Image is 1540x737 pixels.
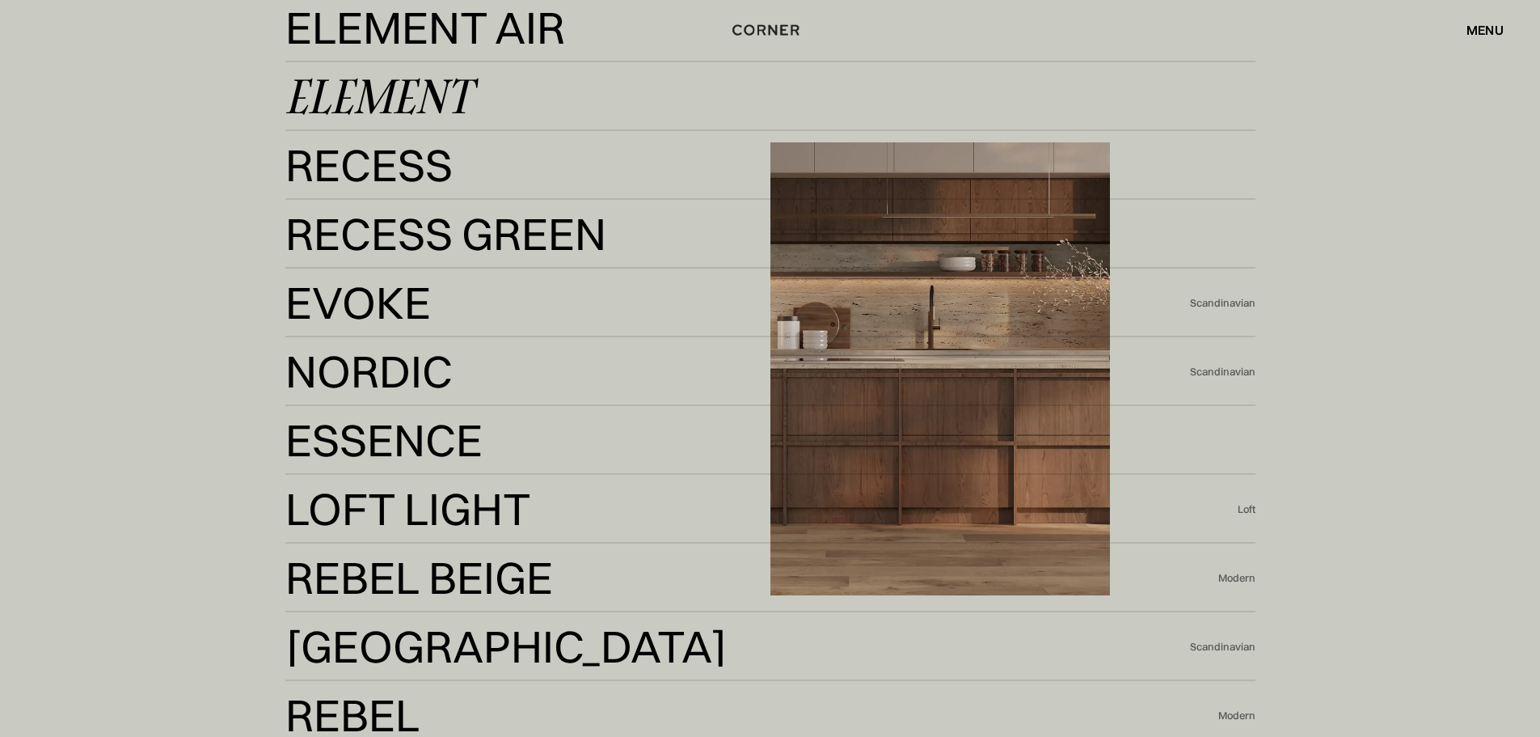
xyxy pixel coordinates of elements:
[285,253,571,292] div: Recess Green
[1466,23,1504,36] div: menu
[715,19,825,40] a: home
[285,627,728,666] div: [GEOGRAPHIC_DATA]
[285,146,1255,185] a: RecessRecess
[285,214,1255,254] a: Recess GreenRecess Green
[285,597,530,636] div: Rebel Beige
[1190,640,1255,654] div: Scandinavian
[1218,709,1255,723] div: Modern
[285,489,1238,529] a: Loft LightLoft Light
[285,146,453,184] div: Recess
[285,558,553,597] div: Rebel Beige
[285,627,1190,667] a: [GEOGRAPHIC_DATA][GEOGRAPHIC_DATA]
[285,352,1190,392] a: NordicNordic
[285,489,531,528] div: Loft Light
[285,77,471,116] div: Element
[1450,16,1504,44] div: menu
[285,352,453,391] div: Nordic
[1190,296,1255,311] div: Scandinavian
[1218,571,1255,586] div: Modern
[285,322,416,361] div: Evoke
[285,460,455,498] div: Essence
[285,421,1255,460] a: EssenceEssence
[285,283,431,322] div: Evoke
[1238,502,1255,517] div: Loft
[285,77,1255,116] a: Element
[285,666,700,705] div: [GEOGRAPHIC_DATA]
[285,391,443,430] div: Nordic
[1190,365,1255,379] div: Scandinavian
[285,421,483,460] div: Essence
[285,528,516,567] div: Loft Light
[285,696,420,735] div: Rebel
[285,283,1190,323] a: EvokeEvoke
[285,696,1218,735] a: RebelRebel
[285,558,1218,598] a: Rebel BeigeRebel Beige
[285,214,606,253] div: Recess Green
[285,184,429,223] div: Recess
